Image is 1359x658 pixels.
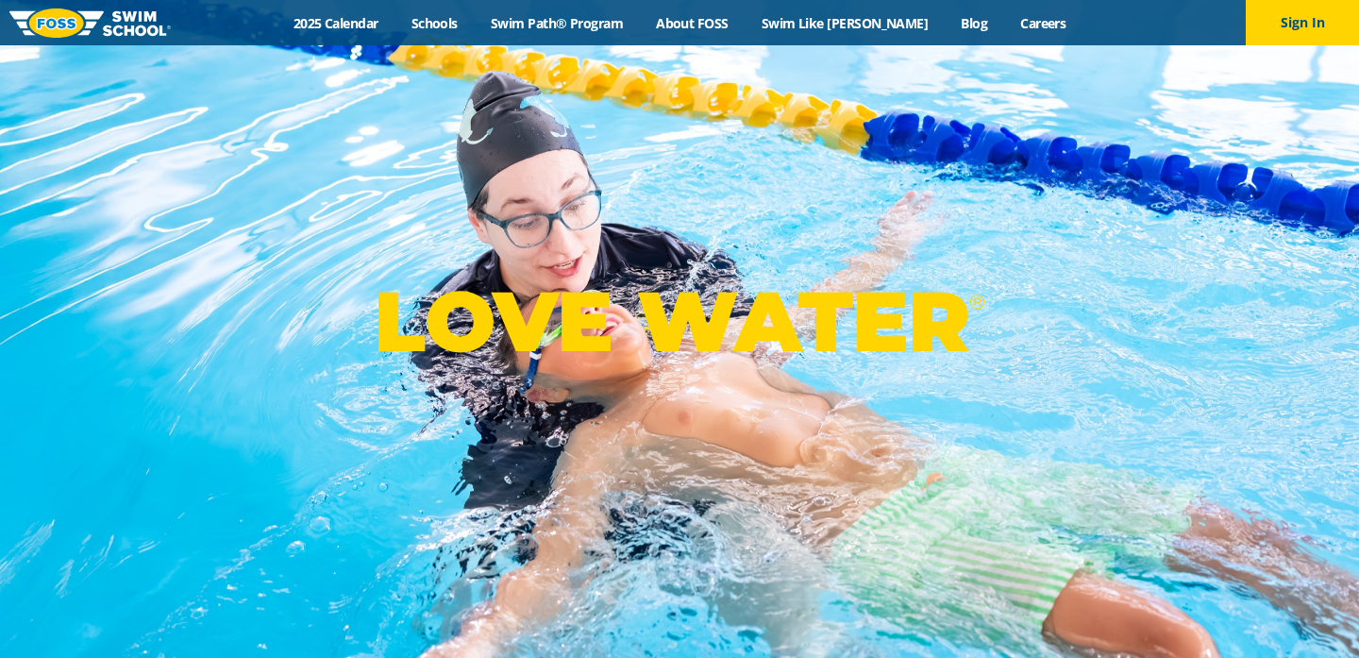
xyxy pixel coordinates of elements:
a: Careers [1004,14,1082,32]
sup: ® [969,290,984,313]
a: Swim Like [PERSON_NAME] [745,14,945,32]
a: 2025 Calendar [277,14,394,32]
a: Swim Path® Program [474,14,639,32]
a: Schools [394,14,474,32]
a: About FOSS [640,14,746,32]
p: LOVE WATER [374,271,984,372]
img: FOSS Swim School Logo [9,8,171,38]
a: Blog [945,14,1004,32]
